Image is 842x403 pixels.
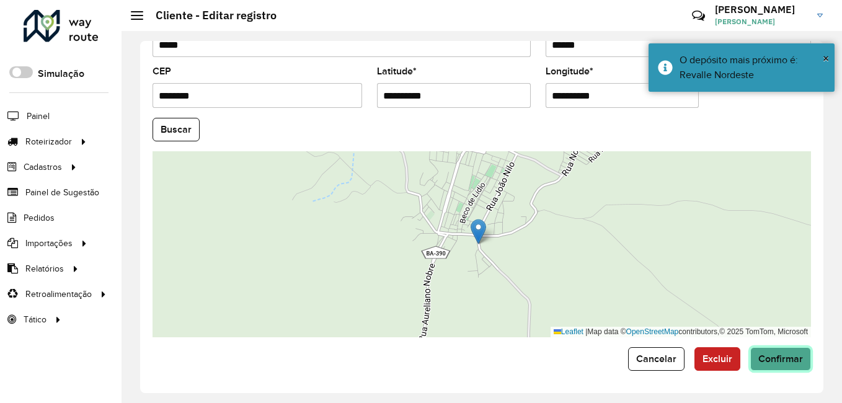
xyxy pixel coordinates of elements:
[628,347,685,371] button: Cancelar
[471,219,486,244] img: Marker
[25,135,72,148] span: Roteirizador
[38,66,84,81] label: Simulação
[585,327,587,336] span: |
[153,64,171,79] label: CEP
[758,353,803,364] span: Confirmar
[25,262,64,275] span: Relatórios
[685,2,712,29] a: Contato Rápido
[702,353,732,364] span: Excluir
[25,237,73,250] span: Importações
[24,313,47,326] span: Tático
[25,186,99,199] span: Painel de Sugestão
[25,288,92,301] span: Retroalimentação
[551,327,811,337] div: Map data © contributors,© 2025 TomTom, Microsoft
[680,53,825,82] div: O depósito mais próximo é: Revalle Nordeste
[24,161,62,174] span: Cadastros
[153,118,200,141] button: Buscar
[27,110,50,123] span: Painel
[694,347,740,371] button: Excluir
[750,347,811,371] button: Confirmar
[715,4,808,15] h3: [PERSON_NAME]
[636,353,676,364] span: Cancelar
[823,49,829,68] button: Close
[715,16,808,27] span: [PERSON_NAME]
[377,64,417,79] label: Latitude
[546,64,593,79] label: Longitude
[823,51,829,65] span: ×
[626,327,679,336] a: OpenStreetMap
[24,211,55,224] span: Pedidos
[554,327,583,336] a: Leaflet
[143,9,277,22] h2: Cliente - Editar registro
